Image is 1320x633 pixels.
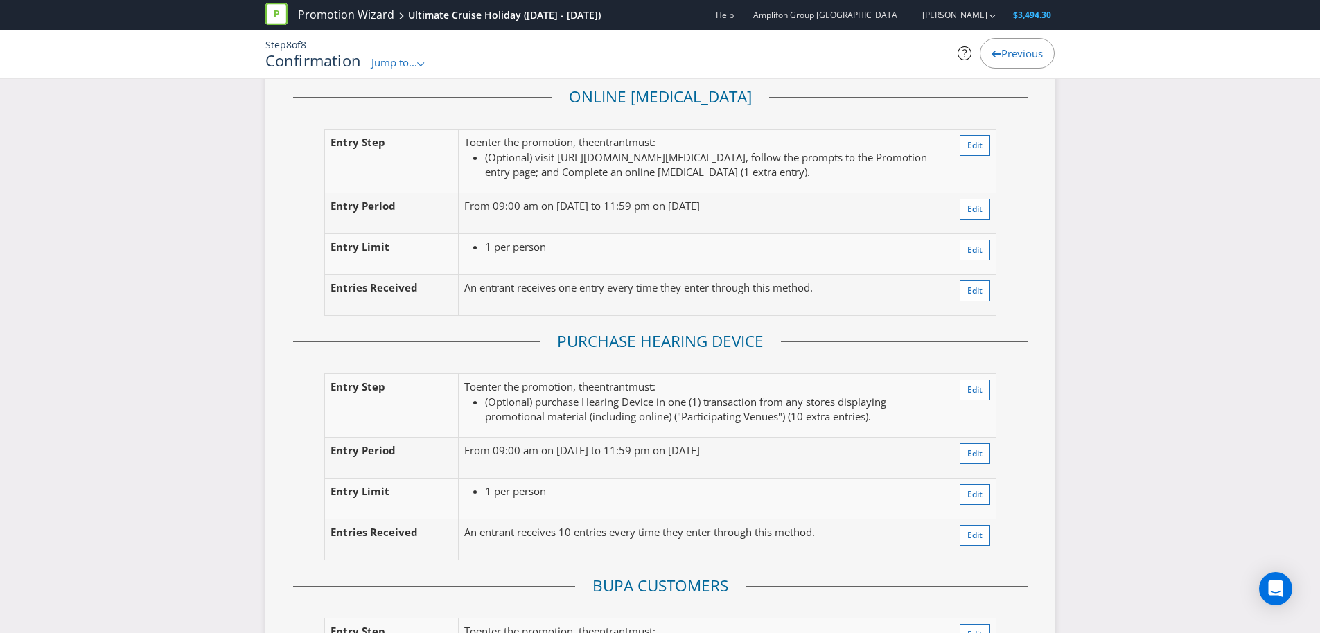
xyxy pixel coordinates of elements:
legend: Purchase Hearing Device [540,330,781,353]
div: Open Intercom Messenger [1259,572,1292,605]
span: . [807,165,810,179]
span: must [628,135,653,149]
td: Entries Received [324,275,459,316]
span: To [464,380,476,393]
legend: Online [MEDICAL_DATA] [552,86,769,108]
span: : [653,135,655,149]
span: (Optional) purchase Hearing Device in one (1) transaction from any stores displaying promotional ... [485,395,886,423]
span: Entry Limit [331,484,389,498]
span: of [292,38,301,51]
p: From 09:00 am on [DATE] to 11:59 pm on [DATE] [464,443,940,458]
legend: BUPA Customers [575,575,746,597]
span: $3,494.30 [1013,9,1051,21]
h1: Confirmation [265,52,362,69]
span: Edit [967,139,983,151]
a: Help [716,9,734,21]
span: entrant [594,380,628,393]
span: must [628,380,653,393]
span: , the [573,380,594,393]
a: Promotion Wizard [298,7,394,23]
button: Edit [960,484,990,505]
button: Edit [960,380,990,400]
span: Step [265,38,286,51]
a: [PERSON_NAME] [908,9,987,21]
li: 1 per person [485,240,940,254]
span: Entry Step [331,380,385,393]
span: Edit [967,203,983,215]
span: Previous [1001,46,1043,60]
span: . [868,409,871,423]
span: Edit [967,285,983,296]
li: 1 per person [485,484,940,499]
span: (Optional) visit [URL][DOMAIN_NAME][MEDICAL_DATA], follow the prompts to the Promotion entry page... [485,150,927,179]
span: entrant [594,135,628,149]
span: To [464,135,476,149]
span: Edit [967,488,983,500]
span: : [653,380,655,393]
span: Edit [967,244,983,256]
div: Ultimate Cruise Holiday ([DATE] - [DATE]) [408,8,601,22]
span: enter the promotion [476,135,573,149]
button: Edit [960,280,990,301]
span: Entry Period [331,199,396,213]
span: Entry Step [331,135,385,149]
span: Entry Period [331,443,396,457]
span: 8 [286,38,292,51]
span: 8 [301,38,306,51]
button: Edit [960,240,990,260]
span: Amplifon Group [GEOGRAPHIC_DATA] [753,9,900,21]
span: Edit [967,529,983,541]
span: , the [573,135,594,149]
span: Jump to... [371,55,417,69]
span: Entry Limit [331,240,389,253]
p: From 09:00 am on [DATE] to 11:59 pm on [DATE] [464,199,940,213]
td: Entries Received [324,519,459,560]
button: Edit [960,525,990,546]
td: An entrant receives one entry every time they enter through this method. [459,275,946,316]
span: Edit [967,447,983,459]
button: Edit [960,135,990,156]
span: enter the promotion [476,380,573,393]
button: Edit [960,199,990,220]
td: An entrant receives 10 entries every time they enter through this method. [459,519,946,560]
button: Edit [960,443,990,464]
span: Edit [967,384,983,395]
